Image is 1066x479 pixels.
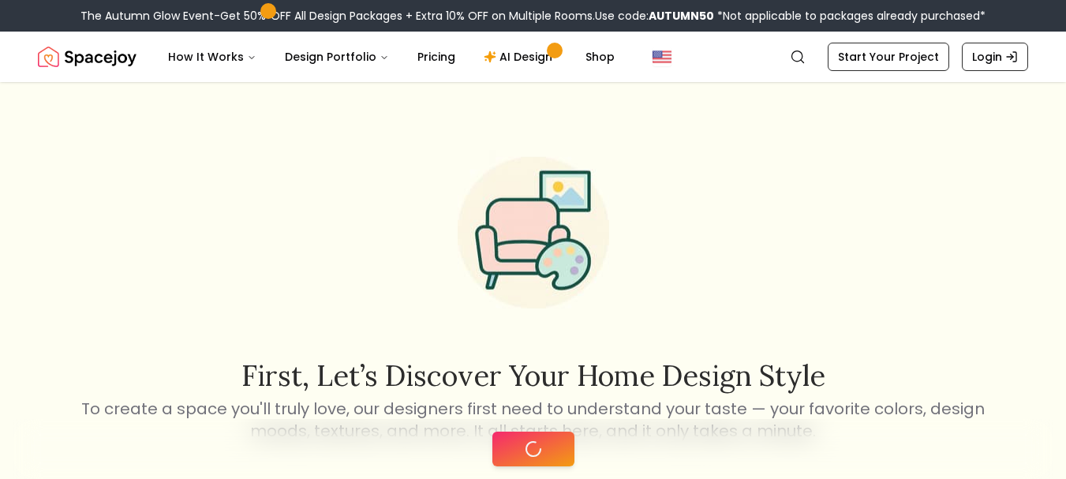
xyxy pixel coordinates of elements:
a: Start Your Project [828,43,949,71]
img: United States [653,47,671,66]
nav: Main [155,41,627,73]
span: Use code: [595,8,714,24]
div: The Autumn Glow Event-Get 50% OFF All Design Packages + Extra 10% OFF on Multiple Rooms. [80,8,986,24]
b: AUTUMN50 [649,8,714,24]
img: Start Style Quiz Illustration [432,132,634,334]
span: *Not applicable to packages already purchased* [714,8,986,24]
a: Spacejoy [38,41,137,73]
button: How It Works [155,41,269,73]
img: Spacejoy Logo [38,41,137,73]
a: Shop [573,41,627,73]
h2: First, let’s discover your home design style [79,360,988,391]
button: Design Portfolio [272,41,402,73]
p: To create a space you'll truly love, our designers first need to understand your taste — your fav... [79,398,988,442]
a: AI Design [471,41,570,73]
a: Login [962,43,1028,71]
a: Pricing [405,41,468,73]
nav: Global [38,32,1028,82]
